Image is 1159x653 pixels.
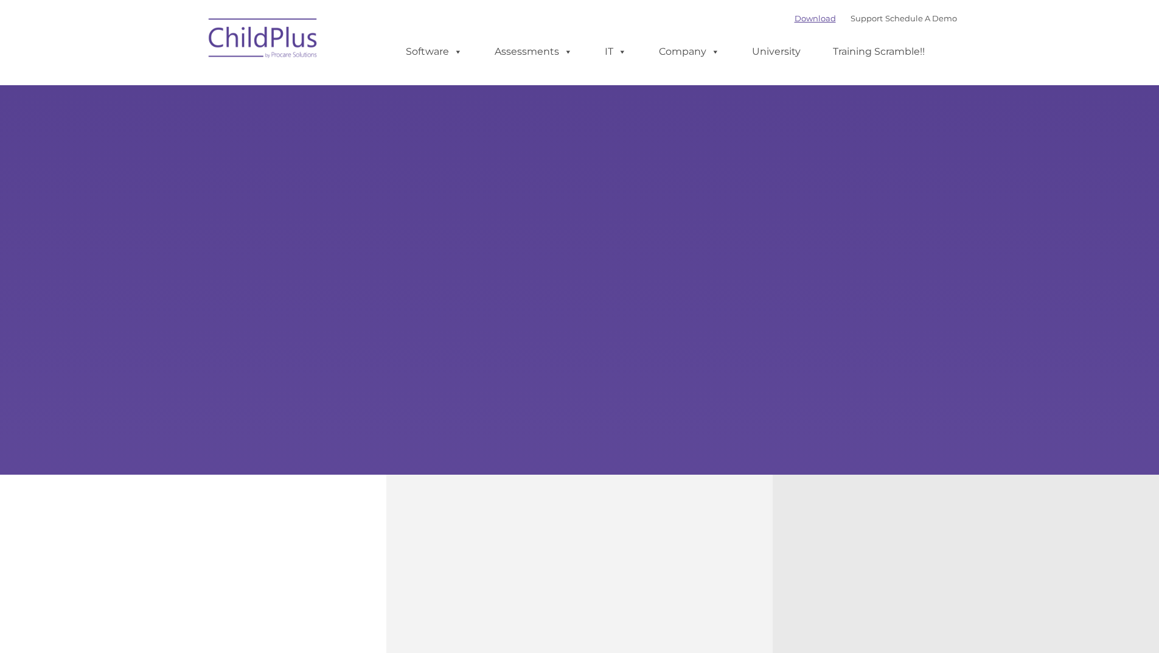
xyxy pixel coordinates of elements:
[203,10,324,71] img: ChildPlus by Procare Solutions
[795,13,957,23] font: |
[593,40,639,64] a: IT
[647,40,732,64] a: Company
[394,40,475,64] a: Software
[851,13,883,23] a: Support
[821,40,937,64] a: Training Scramble!!
[795,13,836,23] a: Download
[482,40,585,64] a: Assessments
[885,13,957,23] a: Schedule A Demo
[740,40,813,64] a: University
